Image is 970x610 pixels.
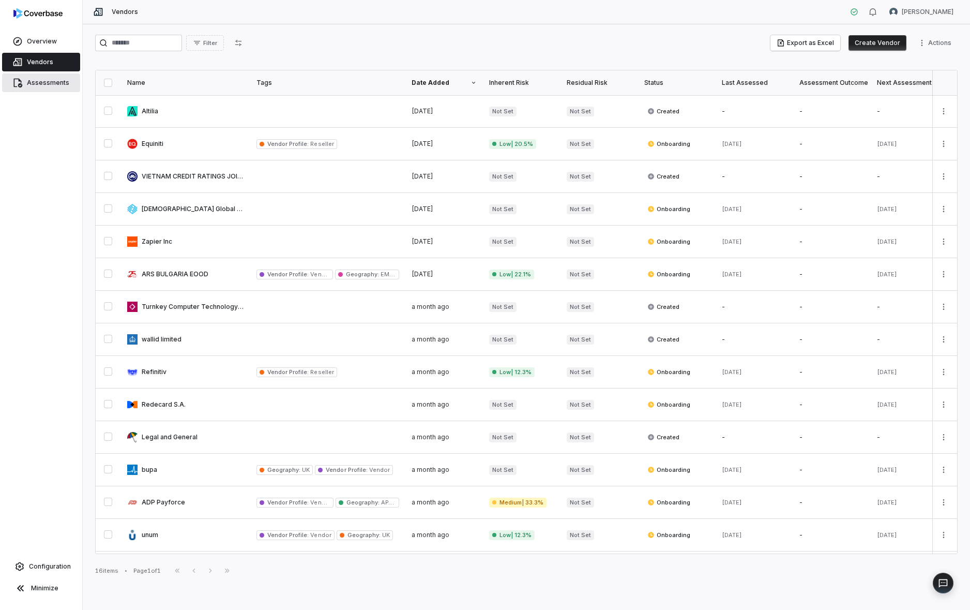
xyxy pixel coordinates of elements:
[877,531,897,539] span: [DATE]
[267,531,309,539] span: Vendor Profile :
[647,303,679,311] span: Created
[379,271,397,278] span: EMEA
[567,498,594,508] span: Not Set
[793,454,871,486] td: -
[722,368,742,376] span: [DATE]
[647,498,690,507] span: Onboarding
[133,567,161,575] div: Page 1 of 1
[346,271,379,278] span: Geography :
[267,271,309,278] span: Vendor Profile :
[489,400,517,410] span: Not Set
[567,367,594,377] span: Not Set
[647,335,679,344] span: Created
[877,499,897,506] span: [DATE]
[489,530,535,540] span: Low | 12.3%
[871,323,948,356] td: -
[871,421,948,454] td: -
[125,567,127,574] div: •
[935,429,952,445] button: More actions
[267,499,309,506] span: Vendor Profile :
[489,270,534,279] span: Low | 22.1%
[27,37,57,46] span: Overview
[412,237,433,245] span: [DATE]
[412,205,433,213] span: [DATE]
[722,140,742,147] span: [DATE]
[871,160,948,193] td: -
[489,302,517,312] span: Not Set
[793,258,871,291] td: -
[489,433,517,442] span: Not Set
[489,498,547,508] span: Medium | 33.3%
[716,323,793,356] td: -
[647,205,690,213] span: Onboarding
[871,95,948,128] td: -
[412,433,449,441] span: a month ago
[793,552,871,584] td: -
[889,8,898,16] img: Philip Woolley avatar
[793,193,871,226] td: -
[309,499,331,506] span: Vendor
[27,79,69,87] span: Assessments
[793,160,871,193] td: -
[567,530,594,540] span: Not Set
[567,302,594,312] span: Not Set
[4,578,78,599] button: Minimize
[647,368,690,376] span: Onboarding
[877,238,897,245] span: [DATE]
[935,299,952,315] button: More actions
[722,79,787,87] div: Last Assessed
[412,400,449,408] span: a month ago
[2,32,80,51] a: Overview
[722,531,742,539] span: [DATE]
[412,335,449,343] span: a month ago
[567,139,594,149] span: Not Set
[935,136,952,152] button: More actions
[877,368,897,376] span: [DATE]
[935,462,952,478] button: More actions
[203,39,217,47] span: Filter
[567,270,594,279] span: Not Set
[489,172,517,182] span: Not Set
[489,204,517,214] span: Not Set
[647,433,679,441] span: Created
[716,291,793,323] td: -
[489,465,517,475] span: Not Set
[326,466,367,473] span: Vendor Profile :
[567,107,594,116] span: Not Set
[489,367,535,377] span: Low | 12.3%
[267,140,309,147] span: Vendor Profile :
[309,368,334,376] span: Reseller
[186,35,224,51] button: Filter
[935,495,952,510] button: More actions
[935,169,952,184] button: More actions
[567,172,594,182] span: Not Set
[647,270,690,278] span: Onboarding
[793,519,871,552] td: -
[935,103,952,119] button: More actions
[722,238,742,245] span: [DATE]
[412,303,449,310] span: a month ago
[412,107,433,115] span: [DATE]
[770,35,840,51] button: Export as Excel
[300,466,310,473] span: UK
[112,8,138,16] span: Vendors
[567,79,632,87] div: Residual Risk
[935,201,952,217] button: More actions
[716,421,793,454] td: -
[793,486,871,519] td: -
[412,79,477,87] div: Date Added
[935,266,952,282] button: More actions
[902,8,953,16] span: [PERSON_NAME]
[883,4,960,20] button: Philip Woolley avatar[PERSON_NAME]
[793,356,871,389] td: -
[2,53,80,71] a: Vendors
[877,79,942,87] div: Next Assessment
[915,35,958,51] button: More actions
[567,465,594,475] span: Not Set
[27,58,53,66] span: Vendors
[877,401,897,408] span: [DATE]
[309,140,334,147] span: Reseller
[31,584,58,592] span: Minimize
[567,237,594,247] span: Not Set
[412,140,433,147] span: [DATE]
